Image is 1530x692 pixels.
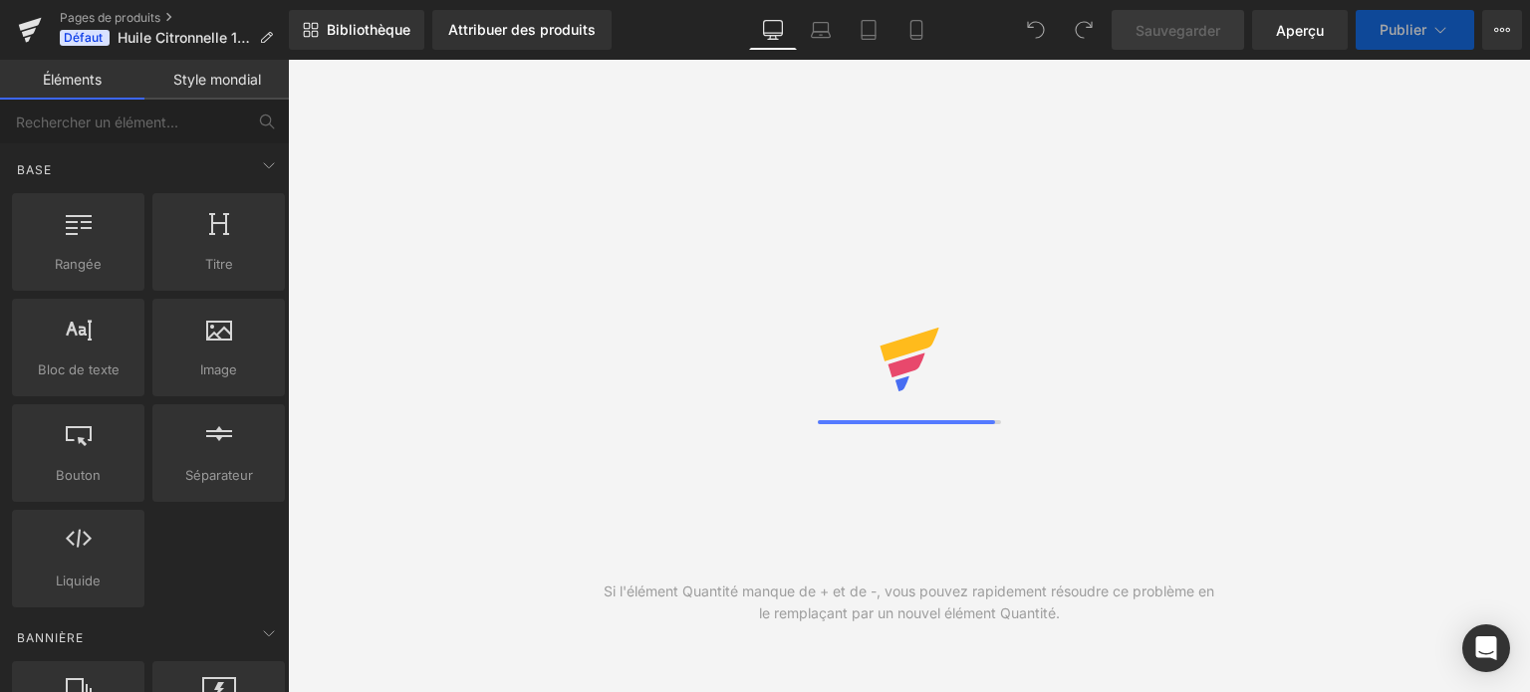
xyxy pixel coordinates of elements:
font: Aperçu [1276,22,1324,39]
a: Bureau [749,10,797,50]
font: Liquide [56,573,101,588]
font: Rangée [55,256,102,272]
font: Attribuer des produits [448,21,596,38]
button: Refaire [1064,10,1104,50]
a: Mobile [892,10,940,50]
font: Bibliothèque [327,21,410,38]
font: Bloc de texte [38,361,120,377]
button: Défaire [1016,10,1056,50]
div: Ouvrir Intercom Messenger [1462,624,1510,672]
font: Si l'élément Quantité manque de + et de -, vous pouvez rapidement résoudre ce problème en le remp... [604,582,1214,621]
font: Huile Citronnelle 100% Naturelle Pure [118,29,368,46]
font: Bouton [56,467,101,483]
font: Style mondial [173,71,261,88]
font: Séparateur [185,467,253,483]
a: Pages de produits [60,10,289,26]
font: Éléments [43,71,102,88]
button: Plus [1482,10,1522,50]
font: Bannière [17,630,84,645]
a: Comprimé [845,10,892,50]
font: Titre [205,256,233,272]
font: Pages de produits [60,10,160,25]
a: Ordinateur portable [797,10,845,50]
font: Publier [1380,21,1426,38]
font: Image [200,361,237,377]
font: Sauvegarder [1136,22,1220,39]
a: Nouvelle bibliothèque [289,10,424,50]
a: Aperçu [1252,10,1348,50]
button: Publier [1356,10,1474,50]
font: Base [17,162,52,177]
font: Défaut [64,30,103,45]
